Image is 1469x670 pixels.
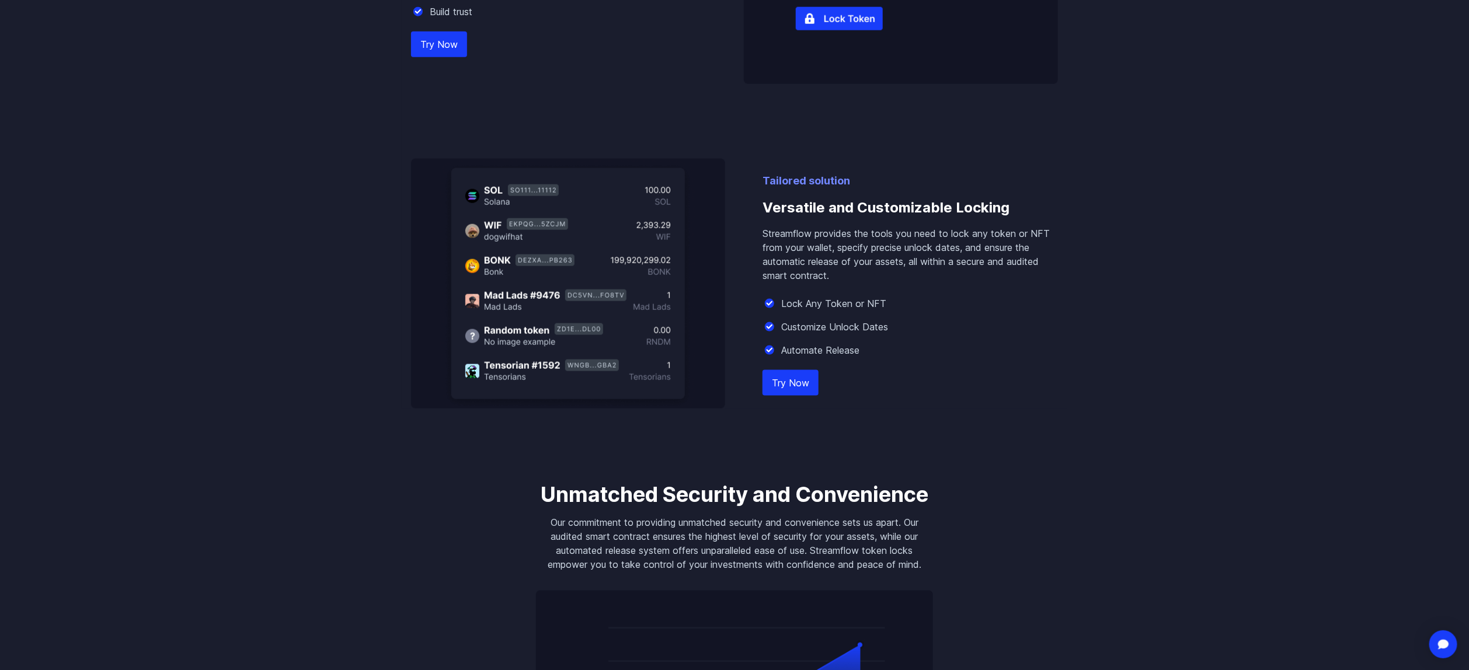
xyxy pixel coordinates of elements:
[763,189,1058,226] h3: Versatile and Customizable Locking
[536,483,933,507] h3: Unmatched Security and Convenience
[411,159,725,409] img: Versatile and Customizable Locking
[430,5,472,19] p: Build trust
[536,516,933,572] p: Our commitment to providing unmatched security and convenience sets us apart. Our audited smart c...
[763,173,1058,189] p: Tailored solution
[781,296,886,310] p: Lock Any Token or NFT
[781,320,888,334] p: Customize Unlock Dates
[763,226,1058,282] p: Streamflow provides the tools you need to lock any token or NFT from your wallet, specify precise...
[781,343,859,357] p: Automate Release
[411,32,467,57] a: Try Now
[763,370,819,396] a: Try Now
[1429,630,1457,658] div: Open Intercom Messenger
